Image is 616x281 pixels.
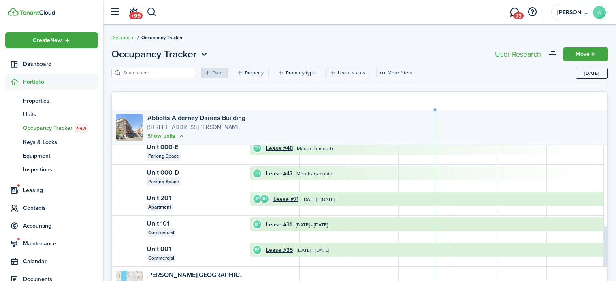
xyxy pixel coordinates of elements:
a: Lease #35 [266,246,293,254]
span: Accounting [23,222,98,230]
a: Notifications [126,2,141,23]
filter-tag: Open filter [326,68,370,78]
time: [DATE] - [DATE] [303,196,335,203]
a: Lease #71 [273,195,298,203]
a: Abbotts Alderney Dairies Building [147,113,245,123]
avatar-text: BP [253,220,261,228]
span: Commercial [148,229,174,236]
button: Open sidebar [107,4,122,20]
button: Open menu [111,47,209,61]
button: Show units [147,131,186,141]
button: Occupancy Tracker [111,47,209,61]
span: Maintenance [23,239,98,248]
span: Commercial [148,254,174,262]
a: Lease #47 [266,169,292,178]
span: Occupancy Tracker [111,47,197,61]
img: TenantCloud [8,8,19,16]
span: Apartment [148,203,171,211]
a: Keys & Locks [5,135,98,149]
time: [DATE] - [DATE] [297,247,329,254]
img: Property avatar [116,114,143,141]
a: Unit 000-D [147,168,179,177]
span: Create New [33,38,62,43]
span: Parking Space [148,152,179,160]
time: Month-to-month [296,170,333,177]
span: Parking Space [148,178,179,185]
span: Portfolio [23,78,98,86]
a: Lease #31 [266,220,292,229]
time: Month-to-month [297,145,333,152]
a: Unit 101 [147,219,169,228]
span: Occupancy Tracker [23,124,98,133]
button: Open menu [5,32,98,48]
a: Units [5,108,98,121]
img: TenantCloud [20,10,55,15]
time: [DATE] - [DATE] [296,221,328,228]
span: Alanna [557,10,590,15]
span: Dashboard [23,60,98,68]
a: Equipment [5,149,98,163]
filter-tag-label: Lease status [338,69,365,76]
avatar-text: A [593,6,606,19]
span: New [76,125,86,132]
div: User Research [495,51,541,58]
a: Move in [563,47,608,61]
a: Unit 201 [147,193,171,203]
span: +99 [129,12,143,19]
avatar-text: TH [253,169,261,177]
a: Lease #48 [266,144,293,152]
filter-tag: Open filter [275,68,320,78]
span: Keys & Locks [23,138,98,146]
avatar-text: TH [253,144,261,152]
input: Search here... [121,69,192,77]
button: Search [147,5,157,19]
filter-tag: Open filter [234,68,269,78]
span: Properties [23,97,98,105]
span: Inspections [23,165,98,174]
span: Leasing [23,186,98,194]
a: Unit 001 [147,244,171,254]
a: Inspections [5,163,98,176]
span: Units [23,110,98,119]
filter-tag-label: Property type [286,69,315,76]
a: Dashboard [111,34,135,41]
avatar-text: JP [253,195,261,203]
a: Occupancy TrackerNew [5,121,98,135]
button: More filters [376,68,415,78]
p: [STREET_ADDRESS][PERSON_NAME] [147,123,246,132]
span: Calendar [23,257,98,266]
button: Today [576,68,608,79]
a: [PERSON_NAME][GEOGRAPHIC_DATA] - [GEOGRAPHIC_DATA] [147,270,330,279]
span: Equipment [23,152,98,160]
avatar-text: JN [260,195,269,203]
a: Unit 000-E [147,142,178,152]
a: Dashboard [5,56,98,72]
a: Properties [5,94,98,108]
span: Occupancy Tracker [141,34,183,41]
avatar-text: BP [253,246,261,254]
a: Messaging [507,2,522,23]
filter-tag-label: Property [245,69,264,76]
span: Contacts [23,204,98,212]
button: User Research [493,49,543,60]
button: Open resource center [525,5,539,19]
span: 73 [514,12,524,19]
